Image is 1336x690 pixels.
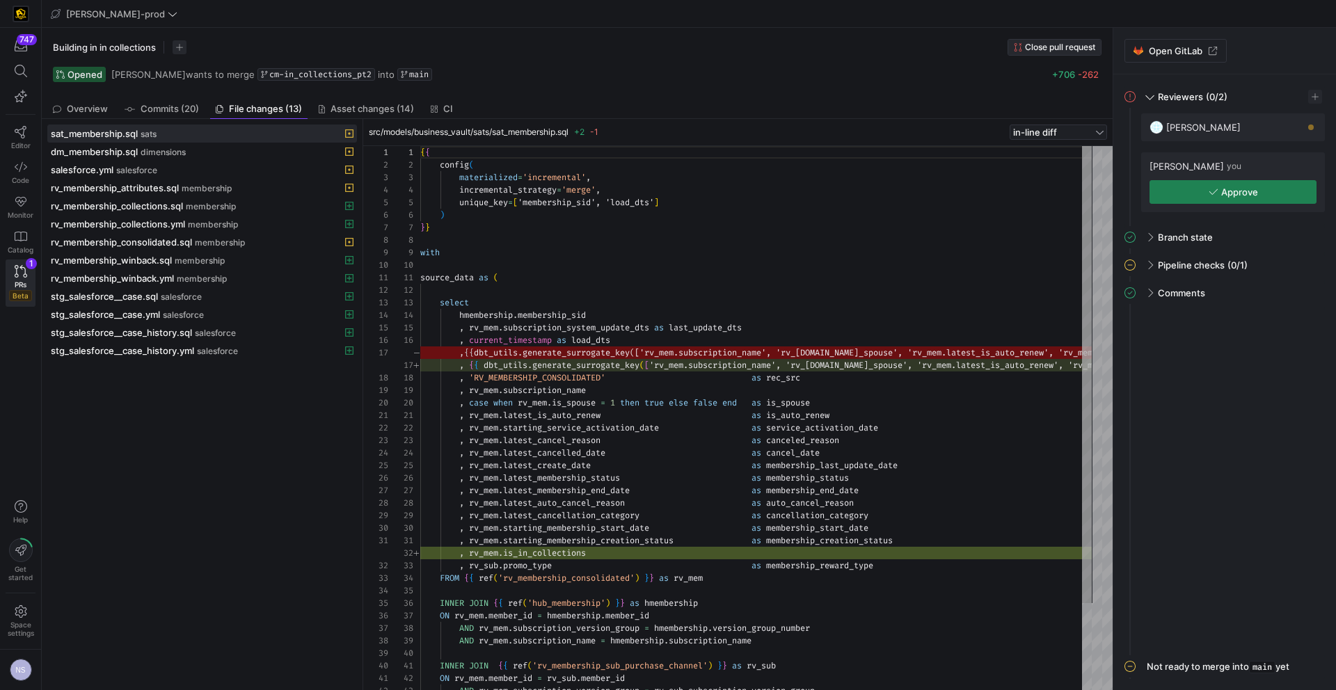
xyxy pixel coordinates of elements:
span: select [440,297,469,308]
span: as [751,435,761,446]
span: rv_mem [469,447,498,458]
div: 19 [388,384,413,396]
span: Building in in collections [53,42,156,53]
div: 5 [388,196,413,209]
span: ( [639,360,644,371]
div: 27 [388,484,413,497]
button: sat_membership.sqlsats [47,125,357,143]
span: source_data [420,272,474,283]
button: [PERSON_NAME]-prod [47,5,181,23]
div: 7 [388,221,413,234]
span: hmembership [459,310,513,321]
div: 15 [388,321,413,334]
span: { [474,360,479,371]
span: , [586,172,591,183]
span: 'merge' [562,184,596,195]
span: rec_src [766,372,800,383]
button: rv_membership_collections.sqlmembership [47,197,357,215]
span: Approve [1221,186,1258,198]
div: 11 [388,271,413,284]
span: when [493,397,513,408]
span: . [498,422,503,433]
span: Monitor [8,211,33,219]
span: , [459,485,464,496]
span: Catalog [8,246,33,254]
span: as [751,497,761,508]
span: (0/1) [1227,259,1248,271]
span: membership [182,184,232,193]
span: latest_cancellation_category [503,510,639,521]
span: rv_mem [469,497,498,508]
span: as [557,335,566,346]
span: Pipeline checks [1158,259,1225,271]
span: membership [177,274,227,284]
span: { [469,360,474,371]
span: stg_salesforce__case_history.yml [51,345,194,356]
span: Open GitLab [1149,45,1202,56]
span: . [498,410,503,421]
span: rv_membership_consolidated.sql [51,236,192,248]
span: as [751,472,761,483]
div: NS [10,659,32,681]
span: sat_membership.sql [51,128,138,139]
div: 20 [388,396,413,409]
span: rv_membership_winback.yml [51,273,174,284]
a: PRsBeta1 [6,259,35,307]
span: [PERSON_NAME] [111,69,186,80]
span: latest_cancelled_date [503,447,605,458]
div: 24 [363,447,388,459]
span: Space settings [8,620,34,637]
span: , [459,472,464,483]
span: . [513,310,518,321]
span: Overview [67,104,108,113]
span: rv_mem [469,460,498,471]
span: rv_mem [469,485,498,496]
a: cm-in_collections_pt2 [257,68,375,81]
span: rv_membership_attributes.sql [51,182,179,193]
a: Code [6,155,35,190]
span: starting_membership_start_date [503,522,649,533]
div: 11 [363,271,388,284]
span: auto_cancel_reason [766,497,854,508]
span: as [751,410,761,421]
span: end [722,397,737,408]
div: 20 [363,396,388,409]
span: as [751,460,761,471]
span: membership_start_date [766,522,868,533]
span: unique_key [459,197,508,208]
button: rv_membership_consolidated.sqlmembership [47,233,357,251]
span: , [459,435,464,446]
span: rv_mem [518,397,547,408]
span: latest_is_auto_renew [503,410,601,421]
div: 30 [388,522,413,534]
span: , [459,335,464,346]
div: 7 [363,221,388,234]
span: canceled_reason [766,435,839,446]
div: 28 [388,497,413,509]
span: rv_mem [469,322,498,333]
span: . [498,522,503,533]
div: 26 [363,472,388,484]
div: 8 [388,234,413,246]
span: is_auto_renew [766,410,829,421]
span: ( [493,272,498,283]
div: 10 [363,259,388,271]
div: 2 [388,159,413,171]
span: rv_mem [469,435,498,446]
span: Code [12,176,29,184]
span: salesforce.yml [51,164,113,175]
span: rv_membership_collections.sql [51,200,183,211]
div: 2 [363,159,388,171]
span: 'rv_mem.subscription_name', 'rv_[DOMAIN_NAME]_spouse', 'r [649,360,927,371]
span: = [601,397,605,408]
span: Comments [1158,287,1205,298]
a: https://storage.googleapis.com/y42-prod-data-exchange/images/uAsz27BndGEK0hZWDFeOjoxA7jCwgK9jE472... [6,2,35,26]
a: Open GitLab [1124,39,1227,63]
div: 15 [363,321,388,334]
span: as [654,322,664,333]
span: Help [12,515,29,524]
span: dm_membership.sql [51,146,138,157]
span: rv_membership_collections.yml [51,218,185,230]
span: subscription_name [503,385,586,396]
div: 18 [363,371,388,384]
